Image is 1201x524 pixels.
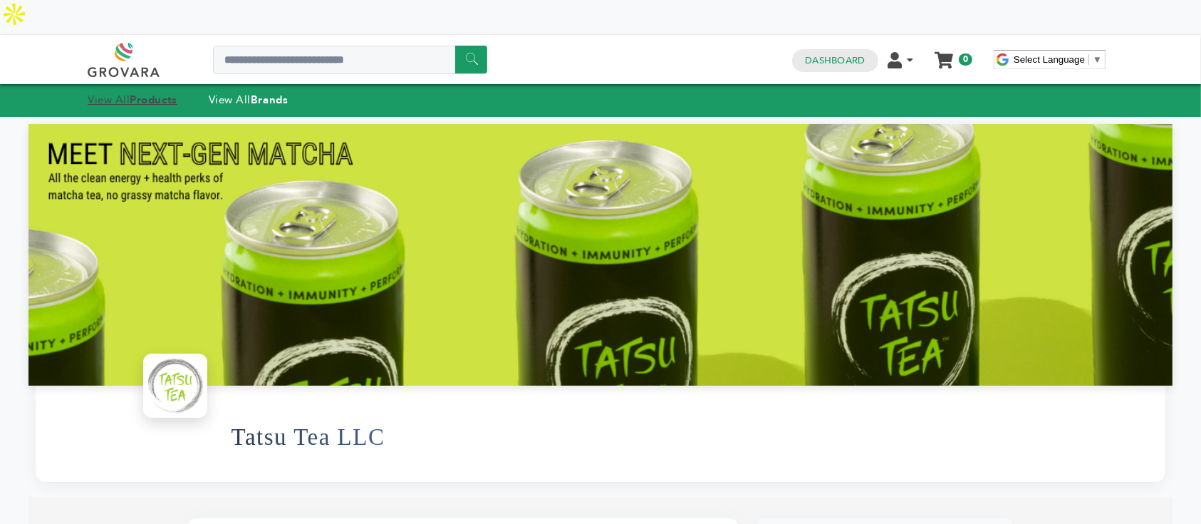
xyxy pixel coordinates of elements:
[1014,54,1102,65] a: Select Language​
[936,48,952,63] a: My Cart
[251,93,288,107] strong: Brands
[130,93,177,107] strong: Products
[805,54,865,67] a: Dashboard
[213,46,487,74] input: Search a product or brand...
[1093,54,1102,65] span: ▼
[959,53,972,66] span: 0
[209,93,288,107] a: View AllBrands
[232,402,385,472] h1: Tatsu Tea LLC
[88,93,177,107] a: View AllProducts
[147,357,204,414] img: Tatsu Tea LLC Logo
[1014,54,1085,65] span: Select Language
